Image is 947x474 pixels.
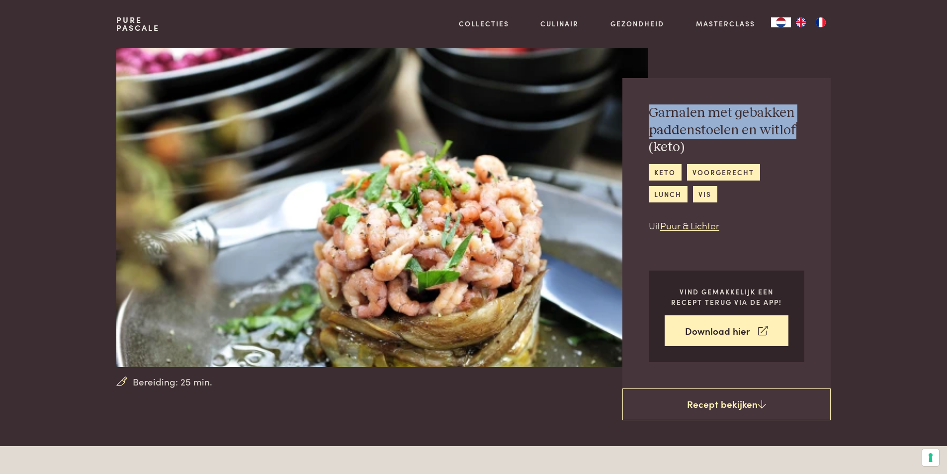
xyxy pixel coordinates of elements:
a: Puur & Lichter [660,218,719,232]
a: Collecties [459,18,509,29]
a: Masterclass [696,18,755,29]
a: Download hier [665,315,788,347]
a: NL [771,17,791,27]
a: Recept bekijken [622,388,831,420]
a: FR [811,17,831,27]
a: Culinair [540,18,579,29]
button: Uw voorkeuren voor toestemming voor trackingtechnologieën [922,449,939,466]
p: Uit [649,218,804,233]
aside: Language selected: Nederlands [771,17,831,27]
a: voorgerecht [687,164,760,181]
a: vis [693,186,717,202]
span: Bereiding: 25 min. [133,375,212,389]
ul: Language list [791,17,831,27]
img: Garnalen met gebakken paddenstoelen en witlof (keto) [116,48,648,367]
a: keto [649,164,682,181]
a: Gezondheid [610,18,664,29]
div: Language [771,17,791,27]
h2: Garnalen met gebakken paddenstoelen en witlof (keto) [649,104,804,156]
p: Vind gemakkelijk een recept terug via de app! [665,286,788,307]
a: PurePascale [116,16,160,32]
a: EN [791,17,811,27]
a: lunch [649,186,688,202]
